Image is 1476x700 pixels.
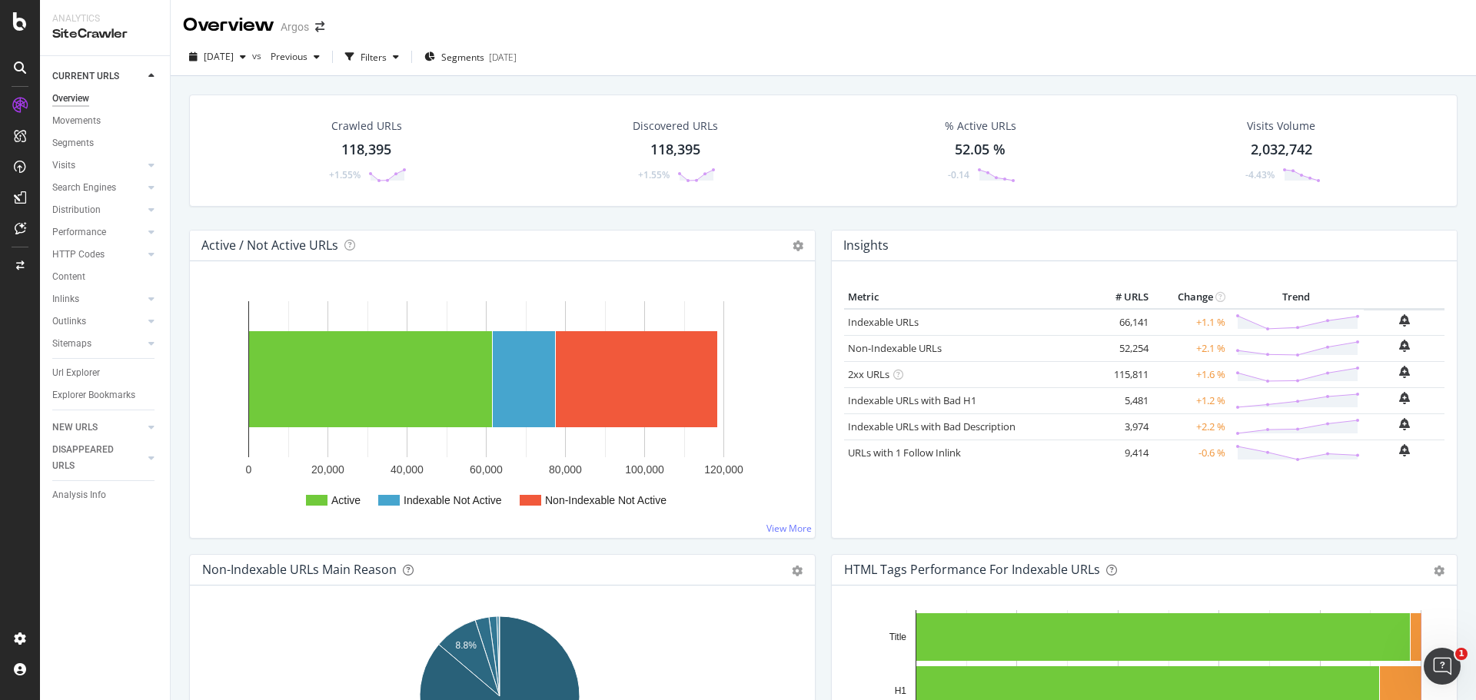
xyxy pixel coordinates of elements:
[1152,309,1229,336] td: +1.1 %
[52,202,144,218] a: Distribution
[52,269,159,285] a: Content
[848,446,961,459] a: URLs with 1 Follow Inlink
[52,158,75,174] div: Visits
[52,487,106,503] div: Analysis Info
[329,168,361,181] div: +1.55%
[1434,566,1444,576] div: gear
[52,314,86,330] div: Outlinks
[848,315,919,329] a: Indexable URLs
[404,494,502,506] text: Indexable Not Active
[52,269,85,285] div: Content
[625,463,664,476] text: 100,000
[52,420,144,436] a: NEW URLS
[264,45,326,69] button: Previous
[52,25,158,43] div: SiteCrawler
[456,640,477,651] text: 8.8%
[1091,286,1152,309] th: # URLS
[246,463,252,476] text: 0
[252,49,264,62] span: vs
[848,393,976,407] a: Indexable URLs with Bad H1
[704,463,743,476] text: 120,000
[52,291,79,307] div: Inlinks
[848,420,1016,433] a: Indexable URLs with Bad Description
[202,562,397,577] div: Non-Indexable URLs Main Reason
[1399,340,1410,352] div: bell-plus
[201,235,338,256] h4: Active / Not Active URLs
[204,50,234,63] span: 2025 Sep. 17th
[339,45,405,69] button: Filters
[1424,648,1461,685] iframe: Intercom live chat
[52,135,94,151] div: Segments
[52,387,135,403] div: Explorer Bookmarks
[1152,387,1229,413] td: +1.2 %
[202,286,797,526] svg: A chart.
[638,168,670,181] div: +1.55%
[315,22,324,32] div: arrow-right-arrow-left
[52,224,106,241] div: Performance
[793,241,803,251] i: Options
[52,442,144,474] a: DISAPPEARED URLS
[331,118,402,134] div: Crawled URLs
[1455,648,1468,660] span: 1
[945,118,1016,134] div: % Active URLs
[52,336,144,352] a: Sitemaps
[1091,413,1152,440] td: 3,974
[1152,286,1229,309] th: Change
[52,202,101,218] div: Distribution
[52,68,144,85] a: CURRENT URLS
[792,566,803,576] div: gear
[52,113,101,129] div: Movements
[1091,309,1152,336] td: 66,141
[1399,314,1410,327] div: bell-plus
[844,562,1100,577] div: HTML Tags Performance for Indexable URLs
[489,51,517,64] div: [DATE]
[52,420,98,436] div: NEW URLS
[1245,168,1275,181] div: -4.43%
[955,140,1006,160] div: 52.05 %
[1399,392,1410,404] div: bell-plus
[281,19,309,35] div: Argos
[1251,140,1312,160] div: 2,032,742
[52,442,130,474] div: DISAPPEARED URLS
[1247,118,1315,134] div: Visits Volume
[1399,366,1410,378] div: bell-plus
[311,463,344,476] text: 20,000
[1091,387,1152,413] td: 5,481
[52,68,119,85] div: CURRENT URLS
[441,51,484,64] span: Segments
[889,632,907,642] text: Title
[331,494,361,506] text: Active
[52,12,158,25] div: Analytics
[1229,286,1364,309] th: Trend
[1152,335,1229,361] td: +2.1 %
[183,12,274,38] div: Overview
[418,45,523,69] button: Segments[DATE]
[361,51,387,64] div: Filters
[843,235,889,256] h4: Insights
[1091,335,1152,361] td: 52,254
[895,685,907,696] text: H1
[650,140,700,160] div: 118,395
[52,365,159,381] a: Url Explorer
[52,113,159,129] a: Movements
[341,140,391,160] div: 118,395
[52,487,159,503] a: Analysis Info
[52,291,144,307] a: Inlinks
[52,387,159,403] a: Explorer Bookmarks
[1091,361,1152,387] td: 115,811
[52,365,100,381] div: Url Explorer
[52,314,144,330] a: Outlinks
[52,91,89,107] div: Overview
[1152,361,1229,387] td: +1.6 %
[948,168,969,181] div: -0.14
[52,247,144,263] a: HTTP Codes
[1399,418,1410,430] div: bell-plus
[52,180,116,196] div: Search Engines
[545,494,667,506] text: Non-Indexable Not Active
[52,91,159,107] a: Overview
[1152,413,1229,440] td: +2.2 %
[391,463,424,476] text: 40,000
[633,118,718,134] div: Discovered URLs
[766,522,812,535] a: View More
[549,463,582,476] text: 80,000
